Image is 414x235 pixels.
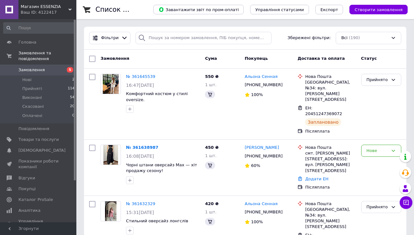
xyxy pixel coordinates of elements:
[3,22,75,34] input: Пошук
[315,5,343,14] button: Експорт
[126,74,155,79] a: № 361645539
[101,35,119,41] span: Фільтри
[136,32,271,44] input: Пошук за номером замовлення, ПІБ покупця, номером телефону, Email, номером накладної
[361,56,377,61] span: Статус
[72,113,74,119] span: 0
[305,176,328,181] a: Додати ЕН
[251,163,260,168] span: 60%
[245,201,277,207] a: Альона Сенная
[367,148,388,154] div: Нове
[22,95,42,100] span: Виконані
[251,219,263,224] span: 100%
[305,150,356,174] div: смт. [PERSON_NAME][STREET_ADDRESS]: вул. [PERSON_NAME][STREET_ADDRESS]
[68,86,74,92] span: 114
[251,92,263,97] span: 100%
[305,128,356,134] div: Післяплата
[243,208,284,216] div: [PHONE_NUMBER]
[126,201,155,206] a: № 361632329
[126,210,154,215] span: 15:31[DATE]
[101,201,121,221] a: Фото товару
[153,5,244,14] button: Завантажити звіт по пром-оплаті
[101,74,121,94] a: Фото товару
[305,184,356,190] div: Післяплата
[95,6,160,13] h1: Список замовлень
[205,201,219,206] span: 420 ₴
[400,196,412,209] button: Чат з покупцем
[101,145,121,165] a: Фото товару
[243,152,284,160] div: [PHONE_NUMBER]
[305,145,356,150] div: Нова Пошта
[22,104,44,109] span: Скасовані
[305,201,356,207] div: Нова Пошта
[21,4,68,10] span: Магазин ESSENZIA
[288,35,331,41] span: Збережені фільтри:
[298,56,345,61] span: Доставка та оплата
[126,218,188,223] a: Стильний оверсайз лонгслів
[72,77,74,83] span: 2
[205,210,216,214] span: 1 шт.
[22,77,32,83] span: Нові
[126,83,154,88] span: 16:47[DATE]
[18,67,45,73] span: Замовлення
[18,39,36,45] span: Головна
[18,218,59,230] span: Управління сайтом
[18,137,59,142] span: Товари та послуги
[341,35,347,41] span: Всі
[305,79,356,103] div: [GEOGRAPHIC_DATA], №34: вул. [PERSON_NAME][STREET_ADDRESS]
[105,201,116,221] img: Фото товару
[70,104,74,109] span: 20
[101,56,129,61] span: Замовлення
[367,77,388,83] div: Прийнято
[126,162,197,173] a: Чорні штани оверсайз Max — хіт продажу сезону!
[205,153,216,158] span: 1 шт.
[205,145,219,150] span: 450 ₴
[243,81,284,89] div: [PHONE_NUMBER]
[245,56,268,61] span: Покупець
[305,106,342,116] span: ЕН: 20451247369072
[103,74,119,94] img: Фото товару
[320,7,338,12] span: Експорт
[205,56,217,61] span: Cума
[18,175,35,181] span: Відгуки
[205,82,216,87] span: 1 шт.
[367,204,388,211] div: Прийнято
[305,207,356,230] div: [GEOGRAPHIC_DATA], №34: вул. [PERSON_NAME][STREET_ADDRESS]
[305,118,341,126] div: Заплановано
[126,154,154,159] span: 16:08[DATE]
[18,197,53,203] span: Каталог ProSale
[250,5,309,14] button: Управління статусами
[18,208,40,213] span: Аналітика
[18,186,36,192] span: Покупці
[103,145,118,165] img: Фото товару
[18,148,66,153] span: [DEMOGRAPHIC_DATA]
[67,67,73,73] span: 5
[255,7,304,12] span: Управління статусами
[18,50,76,62] span: Замовлення та повідомлення
[70,95,74,100] span: 54
[205,74,219,79] span: 550 ₴
[18,126,49,132] span: Повідомлення
[22,113,42,119] span: Оплачені
[21,10,76,15] div: Ваш ID: 4122417
[343,7,408,12] a: Створити замовлення
[305,74,356,79] div: Нова Пошта
[354,7,403,12] span: Створити замовлення
[349,35,360,40] span: (190)
[22,86,42,92] span: Прийняті
[18,158,59,170] span: Показники роботи компанії
[245,74,277,80] a: Альона Сенная
[126,91,188,102] a: Комфортний костюм у стилі oversize.
[158,7,239,12] span: Завантажити звіт по пром-оплаті
[245,145,279,151] a: [PERSON_NAME]
[126,145,158,150] a: № 361638987
[349,5,408,14] button: Створити замовлення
